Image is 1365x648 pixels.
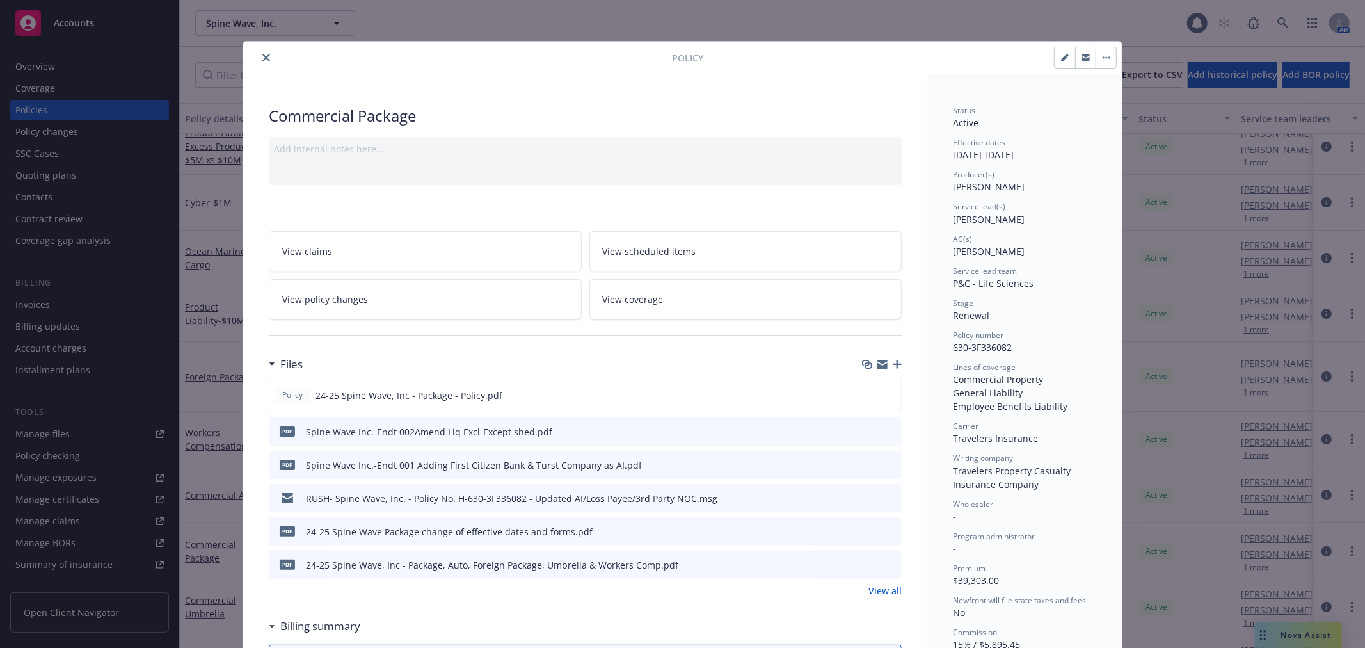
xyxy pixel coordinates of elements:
[269,279,582,320] a: View policy changes
[306,492,717,505] div: RUSH- Spine Wave, Inc. - Policy No. H-630-3F336082 - Updated AI/Loss Payee/3rd Party NOC.msg
[306,425,552,439] div: Spine Wave Inc.-Endt 002Amend Liq Excl-Except shed.pdf
[282,293,368,306] span: View policy changes
[865,425,875,439] button: download file
[603,245,696,258] span: View scheduled items
[953,606,965,619] span: No
[953,542,956,555] span: -
[865,558,875,572] button: download file
[953,400,1096,413] div: Employee Benefits Liability
[885,425,897,439] button: preview file
[868,584,902,597] a: View all
[953,627,997,638] span: Commission
[280,356,303,373] h3: Files
[953,432,1038,444] span: Travelers Insurance
[269,618,360,635] div: Billing summary
[953,563,986,574] span: Premium
[306,525,593,539] div: 24-25 Spine Wave Package change of effective dates and forms.pdf
[306,558,678,572] div: 24-25 Spine Wave, Inc - Package, Auto, Foreign Package, Umbrella & Workers Comp.pdf
[953,510,956,522] span: -
[884,389,896,402] button: preview file
[589,231,902,271] a: View scheduled items
[953,373,1096,386] div: Commercial Property
[589,279,902,320] a: View coverage
[953,574,999,587] span: $39,303.00
[269,231,582,271] a: View claims
[259,50,274,65] button: close
[269,356,303,373] div: Files
[865,458,875,472] button: download file
[280,560,295,569] span: pdf
[953,181,1025,193] span: [PERSON_NAME]
[672,51,703,65] span: Policy
[274,142,897,156] div: Add internal notes here...
[865,492,875,505] button: download file
[953,499,993,510] span: Wholesaler
[953,105,975,116] span: Status
[953,453,1013,464] span: Writing company
[953,201,1005,212] span: Service lead(s)
[953,117,978,129] span: Active
[953,421,978,432] span: Carrier
[953,330,1003,341] span: Policy number
[865,525,875,539] button: download file
[953,341,1012,353] span: 630-3F336082
[280,526,295,536] span: pdf
[864,389,874,402] button: download file
[269,105,902,127] div: Commercial Package
[280,389,305,401] span: Policy
[953,595,1086,606] span: Newfront will file state taxes and fees
[885,558,897,572] button: preview file
[953,213,1025,225] span: [PERSON_NAME]
[885,492,897,505] button: preview file
[953,234,972,245] span: AC(s)
[953,169,994,180] span: Producer(s)
[280,426,295,436] span: pdf
[953,266,1017,277] span: Service lead team
[280,618,360,635] h3: Billing summary
[885,525,897,539] button: preview file
[603,293,664,306] span: View coverage
[953,277,1034,289] span: P&C - Life Sciences
[953,298,973,309] span: Stage
[953,531,1035,542] span: Program administrator
[953,465,1073,490] span: Travelers Property Casualty Insurance Company
[953,386,1096,400] div: General Liability
[953,362,1016,373] span: Lines of coverage
[953,309,989,321] span: Renewal
[953,137,1096,161] div: [DATE] - [DATE]
[315,389,502,402] span: 24-25 Spine Wave, Inc - Package - Policy.pdf
[306,458,642,472] div: Spine Wave Inc.-Endt 001 Adding First Citizen Bank & Turst Company as AI.pdf
[953,245,1025,257] span: [PERSON_NAME]
[282,245,332,258] span: View claims
[885,458,897,472] button: preview file
[280,460,295,469] span: pdf
[953,137,1005,148] span: Effective dates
